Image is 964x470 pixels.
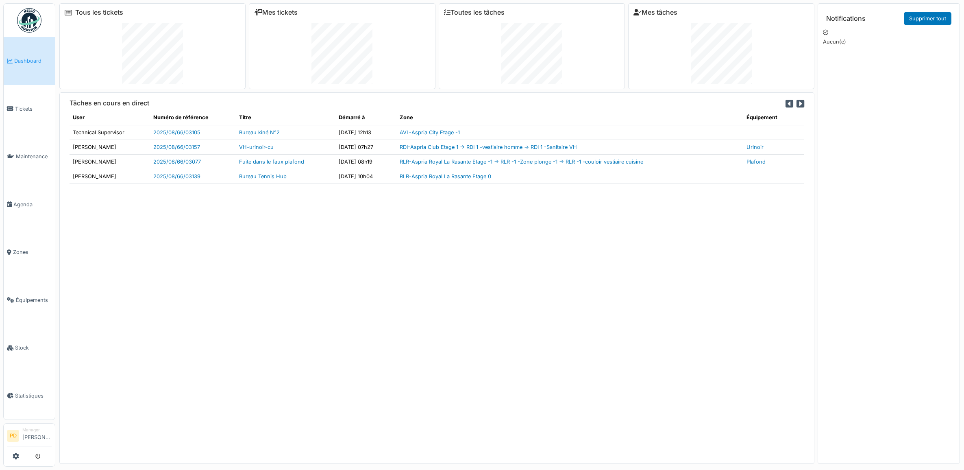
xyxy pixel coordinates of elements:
a: Toutes les tâches [444,9,505,16]
th: Zone [396,110,744,125]
li: PD [7,430,19,442]
td: [DATE] 10h04 [335,169,396,184]
a: Urinoir [746,144,764,150]
a: Plafond [746,159,766,165]
span: Stock [15,344,52,352]
a: Tickets [4,85,55,133]
td: [DATE] 12h13 [335,125,396,140]
th: Équipement [743,110,804,125]
span: translation missing: fr.shared.user [73,114,85,120]
li: [PERSON_NAME] [22,427,52,444]
span: Tickets [15,105,52,113]
a: VH-urinoir-cu [239,144,274,150]
a: AVL-Aspria City Etage -1 [400,129,460,136]
td: [PERSON_NAME] [70,169,150,184]
a: RLR-Aspria Royal La Rasante Etage -1 -> RLR -1 -Zone plonge -1 -> RLR -1 -couloir vestiaire cuisine [400,159,643,165]
span: Maintenance [16,153,52,160]
a: PD Manager[PERSON_NAME] [7,427,52,446]
th: Numéro de référence [150,110,236,125]
a: Stock [4,324,55,372]
a: Fuite dans le faux plafond [239,159,304,165]
a: RLR-Aspria Royal La Rasante Etage 0 [400,173,491,179]
a: 2025/08/66/03139 [153,173,200,179]
a: 2025/08/66/03105 [153,129,200,136]
span: Équipements [16,296,52,304]
div: Manager [22,427,52,433]
a: Dashboard [4,37,55,85]
td: [DATE] 08h19 [335,154,396,169]
a: Zones [4,228,55,276]
a: Mes tâches [633,9,677,16]
a: Bureau Tennis Hub [239,173,287,179]
a: Supprimer tout [904,12,951,25]
span: Agenda [13,201,52,208]
span: Dashboard [14,57,52,65]
h6: Tâches en cours en direct [70,99,149,107]
td: Technical Supervisor [70,125,150,140]
a: Agenda [4,181,55,229]
a: 2025/08/66/03157 [153,144,200,150]
span: Zones [13,248,52,256]
a: Maintenance [4,133,55,181]
th: Titre [236,110,335,125]
a: RDI-Aspria Club Etage 1 -> RDI 1 -vestiaire homme -> RDI 1 -Sanitaire VH [400,144,577,150]
td: [PERSON_NAME] [70,140,150,154]
img: Badge_color-CXgf-gQk.svg [17,8,41,33]
a: Mes tickets [254,9,298,16]
th: Démarré à [335,110,396,125]
td: [DATE] 07h27 [335,140,396,154]
a: Bureau kiné N°2 [239,129,280,136]
p: Aucun(e) [823,38,955,46]
td: [PERSON_NAME] [70,154,150,169]
a: Tous les tickets [75,9,123,16]
span: Statistiques [15,392,52,400]
a: Statistiques [4,372,55,420]
a: Équipements [4,276,55,324]
h6: Notifications [826,15,866,22]
a: 2025/08/66/03077 [153,159,201,165]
